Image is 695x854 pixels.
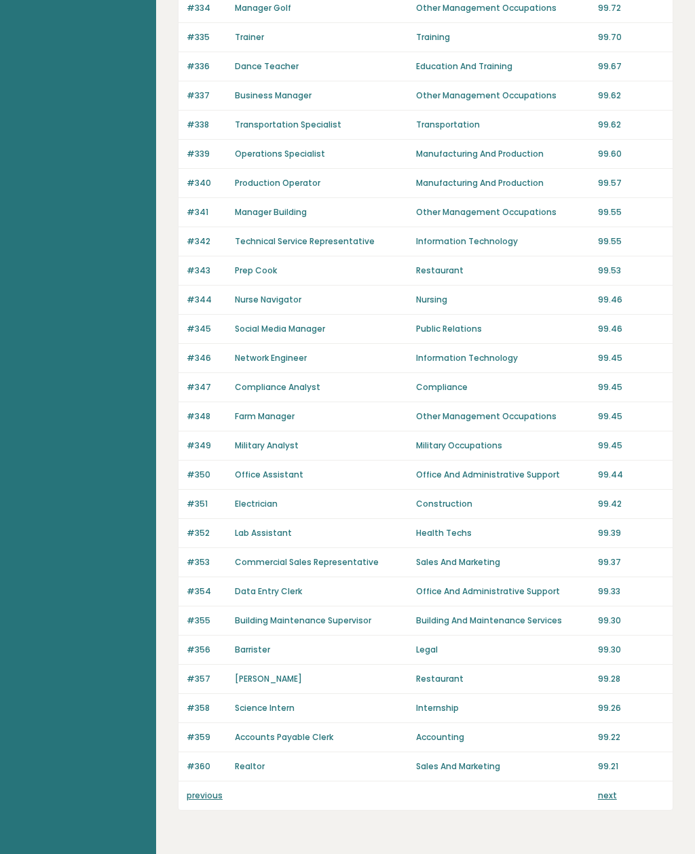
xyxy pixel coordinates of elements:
[598,2,664,14] p: 99.72
[187,702,227,714] p: #358
[235,556,379,568] a: Commercial Sales Representative
[187,119,227,131] p: #338
[598,790,617,801] a: next
[187,498,227,510] p: #351
[598,177,664,189] p: 99.57
[235,731,333,743] a: Accounts Payable Clerk
[598,206,664,218] p: 99.55
[235,410,295,422] a: Farm Manager
[416,760,589,773] p: Sales And Marketing
[187,294,227,306] p: #344
[598,585,664,598] p: 99.33
[416,731,589,743] p: Accounting
[187,410,227,423] p: #348
[598,440,664,452] p: 99.45
[598,148,664,160] p: 99.60
[235,206,307,218] a: Manager Building
[235,2,291,14] a: Manager Golf
[598,31,664,43] p: 99.70
[598,352,664,364] p: 99.45
[416,440,589,452] p: Military Occupations
[187,2,227,14] p: #334
[416,206,589,218] p: Other Management Occupations
[598,498,664,510] p: 99.42
[598,615,664,627] p: 99.30
[598,90,664,102] p: 99.62
[235,440,299,451] a: Military Analyst
[187,760,227,773] p: #360
[187,790,223,801] a: previous
[598,381,664,393] p: 99.45
[416,673,589,685] p: Restaurant
[416,381,589,393] p: Compliance
[416,294,589,306] p: Nursing
[416,527,589,539] p: Health Techs
[235,702,295,714] a: Science Intern
[598,469,664,481] p: 99.44
[598,644,664,656] p: 99.30
[416,265,589,277] p: Restaurant
[187,90,227,102] p: #337
[235,615,371,626] a: Building Maintenance Supervisor
[598,556,664,568] p: 99.37
[235,352,307,364] a: Network Engineer
[187,585,227,598] p: #354
[598,60,664,73] p: 99.67
[416,2,589,14] p: Other Management Occupations
[187,556,227,568] p: #353
[187,731,227,743] p: #359
[416,60,589,73] p: Education And Training
[598,673,664,685] p: 99.28
[235,31,264,43] a: Trainer
[187,60,227,73] p: #336
[598,235,664,248] p: 99.55
[235,381,320,393] a: Compliance Analyst
[235,294,301,305] a: Nurse Navigator
[187,323,227,335] p: #345
[187,615,227,627] p: #355
[187,265,227,277] p: #343
[598,527,664,539] p: 99.39
[187,469,227,481] p: #350
[416,323,589,335] p: Public Relations
[235,527,292,539] a: Lab Assistant
[416,148,589,160] p: Manufacturing And Production
[187,673,227,685] p: #357
[598,410,664,423] p: 99.45
[235,644,270,655] a: Barrister
[235,323,325,334] a: Social Media Manager
[187,440,227,452] p: #349
[416,615,589,627] p: Building And Maintenance Services
[416,585,589,598] p: Office And Administrative Support
[187,206,227,218] p: #341
[235,673,302,684] a: [PERSON_NAME]
[416,177,589,189] p: Manufacturing And Production
[235,177,320,189] a: Production Operator
[416,119,589,131] p: Transportation
[235,265,277,276] a: Prep Cook
[598,119,664,131] p: 99.62
[416,702,589,714] p: Internship
[598,265,664,277] p: 99.53
[235,148,325,159] a: Operations Specialist
[187,352,227,364] p: #346
[416,644,589,656] p: Legal
[187,644,227,656] p: #356
[235,90,312,101] a: Business Manager
[416,410,589,423] p: Other Management Occupations
[187,381,227,393] p: #347
[235,119,341,130] a: Transportation Specialist
[235,60,299,72] a: Dance Teacher
[416,556,589,568] p: Sales And Marketing
[598,702,664,714] p: 99.26
[416,235,589,248] p: Information Technology
[235,760,265,772] a: Realtor
[187,177,227,189] p: #340
[598,294,664,306] p: 99.46
[235,585,302,597] a: Data Entry Clerk
[416,469,589,481] p: Office And Administrative Support
[187,527,227,539] p: #352
[416,352,589,364] p: Information Technology
[416,498,589,510] p: Construction
[187,235,227,248] p: #342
